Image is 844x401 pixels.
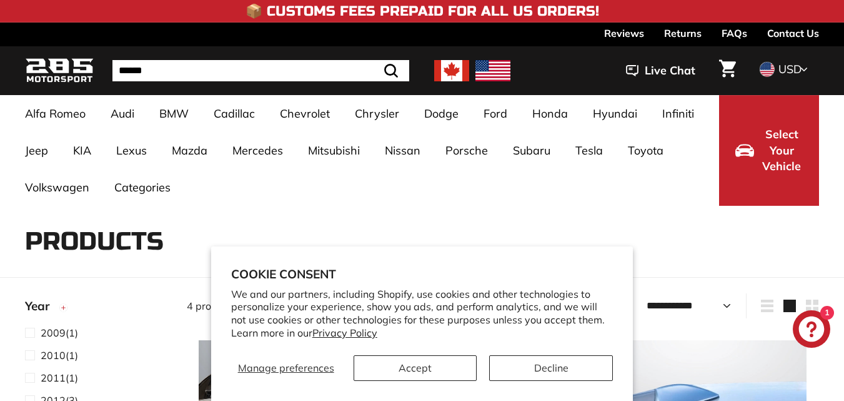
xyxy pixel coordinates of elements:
a: Porsche [433,132,500,169]
a: Subaru [500,132,563,169]
a: Chrysler [342,95,412,132]
a: Mercedes [220,132,295,169]
span: Live Chat [645,63,695,79]
h1: Products [25,228,819,255]
button: Decline [489,355,613,381]
div: 4 products [187,298,503,313]
a: Toyota [615,132,676,169]
a: Tesla [563,132,615,169]
a: Cadillac [201,95,267,132]
span: Year [25,297,59,315]
button: Live Chat [610,55,712,86]
a: Lexus [104,132,159,169]
a: Mazda [159,132,220,169]
a: KIA [61,132,104,169]
a: FAQs [722,23,747,44]
span: (1) [41,348,78,363]
a: Reviews [604,23,644,44]
a: Dodge [412,95,471,132]
span: 2010 [41,349,66,362]
a: Honda [520,95,580,132]
span: (1) [41,325,78,340]
p: We and our partners, including Shopify, use cookies and other technologies to personalize your ex... [231,288,613,340]
a: Volkswagen [12,169,102,206]
a: Categories [102,169,183,206]
button: Manage preferences [231,355,341,381]
inbox-online-store-chat: Shopify online store chat [789,310,834,351]
span: 2011 [41,372,66,384]
img: Logo_285_Motorsport_areodynamics_components [25,56,94,86]
span: 2009 [41,327,66,339]
a: Infiniti [650,95,707,132]
span: (1) [41,370,78,385]
a: Alfa Romeo [12,95,98,132]
span: USD [778,62,802,76]
a: Nissan [372,132,433,169]
span: Select Your Vehicle [760,126,803,175]
a: BMW [147,95,201,132]
a: Privacy Policy [312,327,377,339]
input: Search [112,60,409,81]
a: Mitsubishi [295,132,372,169]
button: Year [25,293,167,325]
a: Audi [98,95,147,132]
a: Ford [471,95,520,132]
a: Chevrolet [267,95,342,132]
h2: Cookie consent [231,266,613,282]
a: Cart [712,49,743,92]
a: Contact Us [767,23,819,44]
a: Jeep [12,132,61,169]
a: Hyundai [580,95,650,132]
button: Select Your Vehicle [719,95,819,206]
button: Accept [354,355,477,381]
a: Returns [664,23,702,44]
h4: 📦 Customs Fees Prepaid for All US Orders! [246,4,599,19]
span: Manage preferences [238,362,334,374]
